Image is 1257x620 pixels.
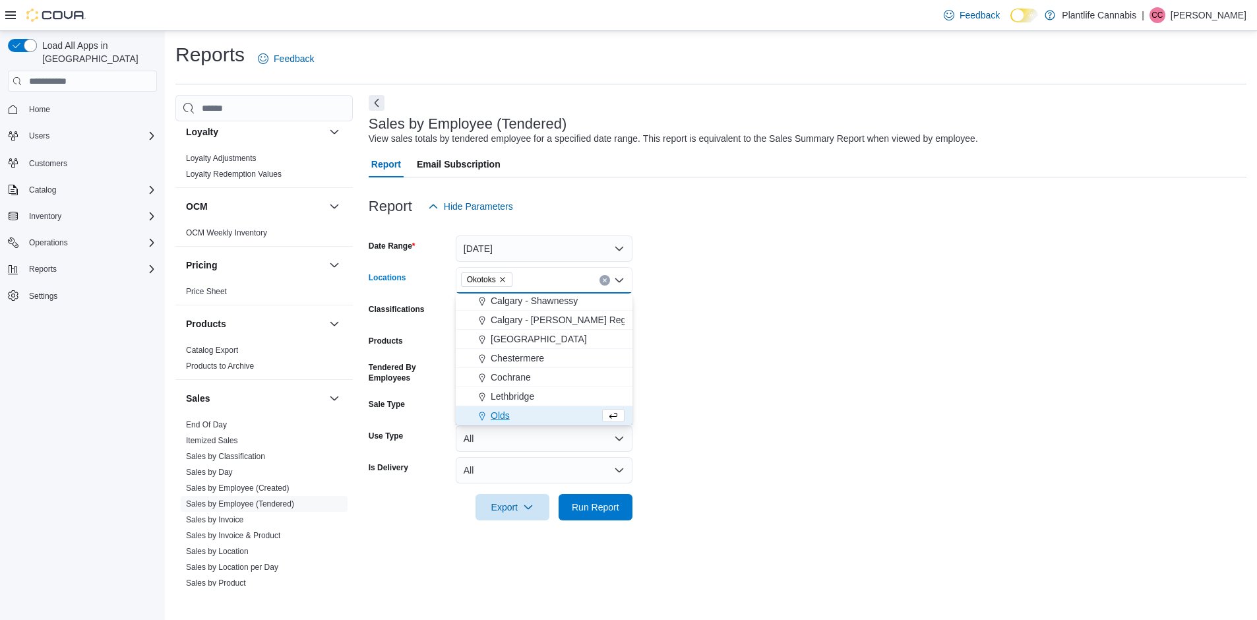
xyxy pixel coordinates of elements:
div: Products [175,342,353,379]
a: Sales by Employee (Tendered) [186,499,294,509]
button: Calgary - Shawnessy [456,292,632,311]
button: [DATE] [456,235,632,262]
button: Remove Okotoks from selection in this group [499,276,506,284]
label: Sale Type [369,399,405,410]
button: Inventory [3,207,162,226]
a: Settings [24,288,63,304]
span: Sales by Employee (Created) [186,483,290,493]
input: Dark Mode [1010,9,1038,22]
h3: Sales [186,392,210,405]
button: Settings [3,286,162,305]
span: Reports [29,264,57,274]
button: OCM [326,199,342,214]
span: Catalog [24,182,157,198]
a: Price Sheet [186,287,227,296]
h3: Sales by Employee (Tendered) [369,116,567,132]
span: Settings [29,291,57,301]
h3: Products [186,317,226,330]
span: Chestermere [491,352,544,365]
p: Plantlife Cannabis [1062,7,1136,23]
button: Home [3,100,162,119]
button: Chestermere [456,349,632,368]
label: Use Type [369,431,403,441]
a: End Of Day [186,420,227,429]
p: | [1142,7,1144,23]
a: Sales by Product [186,578,246,588]
span: Lethbridge [491,390,534,403]
a: Customers [24,156,73,171]
button: Sales [326,390,342,406]
span: Users [24,128,157,144]
label: Classifications [369,304,425,315]
span: Home [24,101,157,117]
button: Reports [24,261,62,277]
a: Itemized Sales [186,436,238,445]
a: Loyalty Adjustments [186,154,257,163]
h3: Report [369,199,412,214]
span: Okotoks [461,272,512,287]
button: Products [186,317,324,330]
button: Export [475,494,549,520]
button: Catalog [3,181,162,199]
span: Calgary - Shawnessy [491,294,578,307]
h3: OCM [186,200,208,213]
span: End Of Day [186,419,227,430]
button: Calgary - [PERSON_NAME] Regional [456,311,632,330]
a: Feedback [253,46,319,72]
button: Inventory [24,208,67,224]
span: Customers [24,154,157,171]
button: Next [369,95,384,111]
a: Feedback [938,2,1005,28]
button: Pricing [326,257,342,273]
label: Tendered By Employees [369,362,450,383]
span: Okotoks [467,273,496,286]
span: Sales by Location per Day [186,562,278,573]
button: Loyalty [186,125,324,139]
div: Cody Cousins [1150,7,1165,23]
button: Sales [186,392,324,405]
div: Loyalty [175,150,353,187]
span: Sales by Day [186,467,233,478]
span: Calgary - [PERSON_NAME] Regional [491,313,646,326]
button: OCM [186,200,324,213]
button: Users [24,128,55,144]
span: Operations [29,237,68,248]
span: Sales by Invoice & Product [186,530,280,541]
span: Customers [29,158,67,169]
button: Run Report [559,494,632,520]
h3: Loyalty [186,125,218,139]
button: Customers [3,153,162,172]
span: OCM Weekly Inventory [186,228,267,238]
h3: Pricing [186,259,217,272]
button: All [456,425,632,452]
button: Lethbridge [456,387,632,406]
a: Sales by Day [186,468,233,477]
img: Cova [26,9,86,22]
h1: Reports [175,42,245,68]
a: Sales by Invoice & Product [186,531,280,540]
a: Loyalty Redemption Values [186,170,282,179]
a: Products to Archive [186,361,254,371]
a: OCM Weekly Inventory [186,228,267,237]
label: Is Delivery [369,462,408,473]
span: Email Subscription [417,151,501,177]
span: Price Sheet [186,286,227,297]
span: Feedback [274,52,314,65]
span: CC [1151,7,1163,23]
button: Pricing [186,259,324,272]
button: Clear input [599,275,610,286]
span: Hide Parameters [444,200,513,213]
button: All [456,457,632,483]
div: OCM [175,225,353,246]
button: Operations [3,233,162,252]
span: Catalog [29,185,56,195]
span: Cochrane [491,371,531,384]
a: Sales by Location [186,547,249,556]
span: Dark Mode [1010,22,1011,23]
span: Sales by Classification [186,451,265,462]
span: [GEOGRAPHIC_DATA] [491,332,587,346]
button: [GEOGRAPHIC_DATA] [456,330,632,349]
p: [PERSON_NAME] [1171,7,1246,23]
